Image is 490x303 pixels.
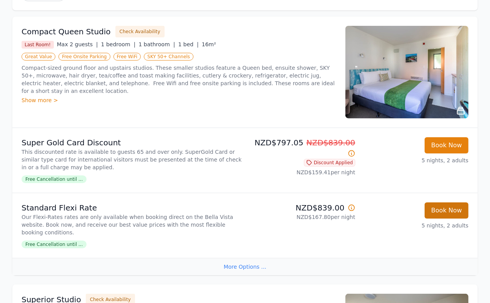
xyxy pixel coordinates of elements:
[248,202,355,213] p: NZD$839.00
[115,26,165,37] button: Check Availability
[248,213,355,221] p: NZD$167.80 per night
[178,41,198,47] span: 1 bed |
[22,213,242,236] p: Our Flexi-Rates rates are only available when booking direct on the Bella Vista website. Book now...
[22,64,336,95] p: Compact-sized ground floor and upstairs studios. These smaller studios feature a Queen bed, ensui...
[248,137,355,159] p: NZD$797.05
[22,241,87,248] span: Free Cancellation until ...
[425,202,468,219] button: Book Now
[22,137,242,148] p: Super Gold Card Discount
[144,53,193,61] span: SKY 50+ Channels
[101,41,136,47] span: 1 bedroom |
[12,258,478,275] div: More Options ...
[57,41,98,47] span: Max 2 guests |
[113,53,141,61] span: Free WiFi
[22,26,111,37] h3: Compact Queen Studio
[202,41,216,47] span: 16m²
[307,138,355,147] span: NZD$839.00
[248,168,355,176] p: NZD$159.41 per night
[362,157,469,164] p: 5 nights, 2 adults
[138,41,175,47] span: 1 bathroom |
[362,222,469,229] p: 5 nights, 2 adults
[58,53,110,61] span: Free Onsite Parking
[22,41,54,49] span: Last Room!
[22,53,55,61] span: Great Value
[22,96,336,104] div: Show more >
[425,137,468,153] button: Book Now
[22,175,87,183] span: Free Cancellation until ...
[22,202,242,213] p: Standard Flexi Rate
[22,148,242,171] p: This discounted rate is available to guests 65 and over only. SuperGold Card or similar type card...
[304,159,355,167] span: Discount Applied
